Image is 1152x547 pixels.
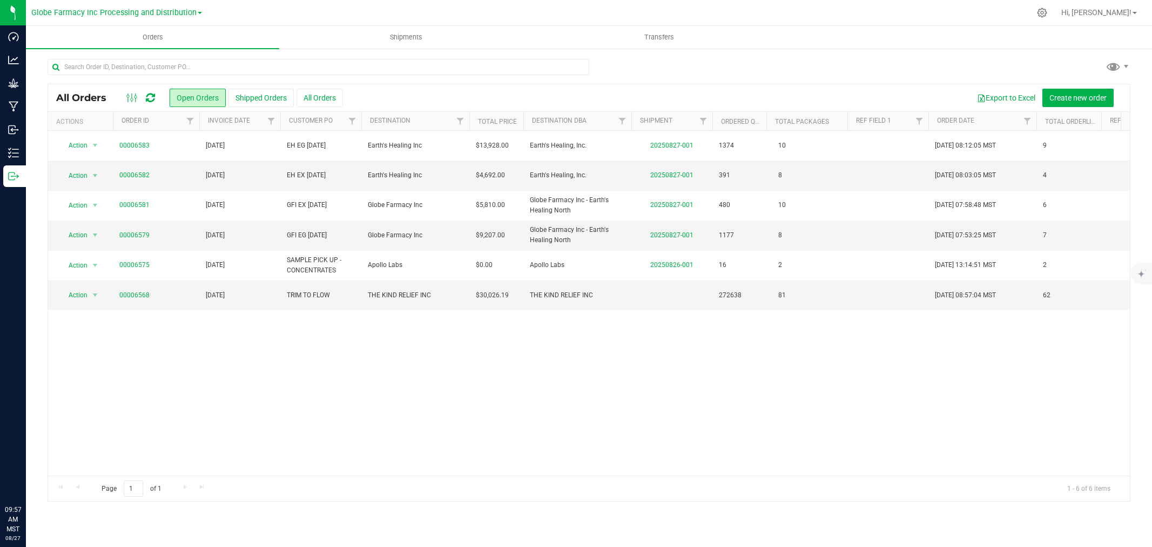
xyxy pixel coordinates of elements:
span: 391 [719,170,730,181]
span: Globe Farmacy Inc - Earth's Healing North [530,225,625,245]
a: 20250826-001 [650,261,693,269]
a: Transfers [533,26,786,49]
a: Filter [181,112,199,130]
span: $13,928.00 [476,141,509,151]
span: Globe Farmacy Inc Processing and Distribution [31,8,197,17]
span: 272638 [719,290,742,301]
span: select [89,288,102,303]
a: Filter [695,112,712,130]
a: Total Price [478,118,517,125]
span: SAMPLE PICK UP - CONCENTRATES [287,255,355,276]
span: [DATE] [206,141,225,151]
span: 1374 [719,141,734,151]
span: 9 [1043,141,1047,151]
button: Open Orders [170,89,226,107]
span: Apollo Labs [530,260,625,270]
span: GFI EX [DATE] [287,200,355,210]
p: 08/27 [5,534,21,542]
a: 00006581 [119,200,150,210]
span: [DATE] [206,170,225,181]
button: All Orders [297,89,343,107]
span: 1177 [719,230,734,241]
span: GFI EG [DATE] [287,230,355,241]
span: Create new order [1049,94,1107,102]
span: Earth's Healing, Inc. [530,170,625,181]
a: 20250827-001 [650,171,693,179]
a: Ordered qty [721,118,763,125]
inline-svg: Analytics [8,55,19,65]
iframe: Resource center [11,461,43,493]
span: [DATE] [206,200,225,210]
span: Earth's Healing Inc [368,170,463,181]
span: [DATE] [206,260,225,270]
a: 20250827-001 [650,142,693,149]
a: Filter [1019,112,1036,130]
span: Action [59,258,88,273]
span: TRIM TO FLOW [287,290,355,301]
span: THE KIND RELIEF INC [530,290,625,301]
span: select [89,258,102,273]
span: [DATE] 08:57:04 MST [935,290,996,301]
span: Globe Farmacy Inc [368,230,463,241]
span: Earth's Healing, Inc. [530,141,625,151]
span: select [89,228,102,243]
span: 62 [1043,290,1050,301]
button: Export to Excel [970,89,1042,107]
span: 480 [719,200,730,210]
span: EH EG [DATE] [287,141,355,151]
span: Action [59,288,88,303]
a: Filter [343,112,361,130]
span: $5,810.00 [476,200,505,210]
inline-svg: Grow [8,78,19,89]
input: Search Order ID, Destination, Customer PO... [48,59,589,75]
p: 09:57 AM MST [5,505,21,534]
span: 10 [773,138,791,154]
span: Page of 1 [92,481,170,497]
span: Action [59,198,88,213]
a: Order Date [937,117,974,124]
inline-svg: Inbound [8,124,19,135]
span: Orders [128,32,178,42]
inline-svg: Inventory [8,148,19,158]
div: Manage settings [1035,8,1049,18]
a: 20250827-001 [650,231,693,239]
a: Filter [262,112,280,130]
span: Action [59,138,88,153]
span: 6 [1043,200,1047,210]
a: Orders [26,26,279,49]
a: Shipment [640,117,672,124]
span: select [89,198,102,213]
a: Ref Field 1 [856,117,891,124]
a: Total Orderlines [1045,118,1103,125]
span: 7 [1043,230,1047,241]
span: Shipments [375,32,437,42]
span: 81 [773,288,791,303]
a: Filter [614,112,631,130]
span: [DATE] [206,230,225,241]
a: Total Packages [775,118,829,125]
inline-svg: Dashboard [8,31,19,42]
span: $9,207.00 [476,230,505,241]
span: [DATE] [206,290,225,301]
span: [DATE] 07:58:48 MST [935,200,996,210]
span: 16 [719,260,726,270]
a: Destination DBA [532,117,587,124]
button: Create new order [1042,89,1114,107]
span: Earth's Healing Inc [368,141,463,151]
span: $4,692.00 [476,170,505,181]
span: select [89,168,102,183]
a: 20250827-001 [650,201,693,209]
a: Destination [370,117,410,124]
a: 00006583 [119,141,150,151]
span: Transfers [630,32,689,42]
span: Action [59,228,88,243]
span: 2 [1043,260,1047,270]
input: 1 [124,481,143,497]
a: 00006579 [119,230,150,241]
iframe: Resource center unread badge [32,459,45,472]
span: $30,026.19 [476,290,509,301]
span: Globe Farmacy Inc [368,200,463,210]
a: Invoice Date [208,117,250,124]
span: [DATE] 07:53:25 MST [935,230,996,241]
a: 00006582 [119,170,150,181]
